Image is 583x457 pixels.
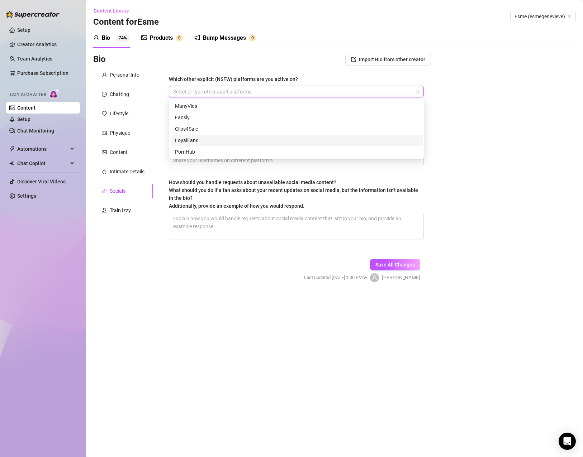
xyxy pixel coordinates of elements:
[110,148,128,156] div: Content
[173,87,175,96] input: Which other explicit (NSFW) platforms are you active on?
[175,125,418,133] div: Clips4Sale
[93,16,159,28] h3: Content for Esme
[169,179,418,209] span: How should you handle requests about unavailable social media content?
[110,110,128,117] div: Lifestyle
[175,102,418,110] div: ManyVids
[351,57,356,62] span: import
[171,112,423,123] div: Fansly
[17,56,52,62] a: Team Analytics
[10,91,46,98] span: Izzy AI Chatter
[9,146,15,152] span: thunderbolt
[141,35,147,40] span: picture
[171,135,423,146] div: LoyalFans
[102,208,107,213] span: experiment
[110,187,125,195] div: Socials
[372,275,377,280] span: user
[17,179,66,184] a: Discover Viral Videos
[102,188,107,193] span: link
[49,88,60,99] img: AI Chatter
[93,35,99,40] span: user
[304,274,367,281] span: Last updated: [DATE] 1:30 PM by
[175,136,418,144] div: LoyalFans
[17,116,30,122] a: Setup
[203,34,246,42] div: Bump Messages
[17,158,68,169] span: Chat Copilot
[150,34,173,42] div: Products
[345,54,431,65] button: Import Bio from other creator
[194,35,200,40] span: notification
[93,5,135,16] button: Content Library
[110,71,139,79] div: Personal Info
[17,193,36,199] a: Settings
[370,259,420,270] button: Save All Changes
[568,14,572,19] span: team
[17,39,75,50] a: Creator Analytics
[171,123,423,135] div: Clips4Sale
[382,274,420,282] span: [PERSON_NAME]
[169,75,303,83] label: Which other explicit (NSFW) platforms are you active on?
[110,129,130,137] div: Physique
[175,114,418,121] div: Fansly
[176,34,183,42] sup: 0
[102,111,107,116] span: heart
[102,169,107,174] span: fire
[102,34,110,42] div: Bio
[559,433,576,450] div: Open Intercom Messenger
[116,34,130,42] sup: 74%
[17,105,35,111] a: Content
[175,148,418,156] div: PornHub
[102,150,107,155] span: picture
[171,100,423,112] div: ManyVids
[375,262,415,268] span: Save All Changes
[169,110,279,117] div: Which social media platforms are you active on?
[17,128,54,134] a: Chat Monitoring
[9,161,14,166] img: Chat Copilot
[169,75,298,83] div: Which other explicit (NSFW) platforms are you active on?
[169,187,418,209] span: What should you do if a fan asks about your recent updates on social media, but the information i...
[249,34,256,42] sup: 0
[359,57,425,62] span: Import Bio from other creator
[171,146,423,158] div: PornHub
[17,27,30,33] a: Setup
[169,144,218,152] div: Social Media Handles
[110,206,131,214] div: Train Izzy
[169,110,284,117] label: Which social media platforms are you active on?
[102,72,107,77] span: user
[110,168,144,175] div: Intimate Details
[102,130,107,135] span: idcard
[102,92,107,97] span: message
[17,70,68,76] a: Purchase Subscription
[173,157,418,164] input: Social Media Handles
[169,144,223,152] label: Social Media Handles
[93,54,106,65] h3: Bio
[6,11,60,18] img: logo-BBDzfeDw.svg
[515,11,572,22] span: Esme (esmegenevieve)
[17,143,68,155] span: Automations
[110,90,129,98] div: Chatting
[94,8,129,14] span: Content Library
